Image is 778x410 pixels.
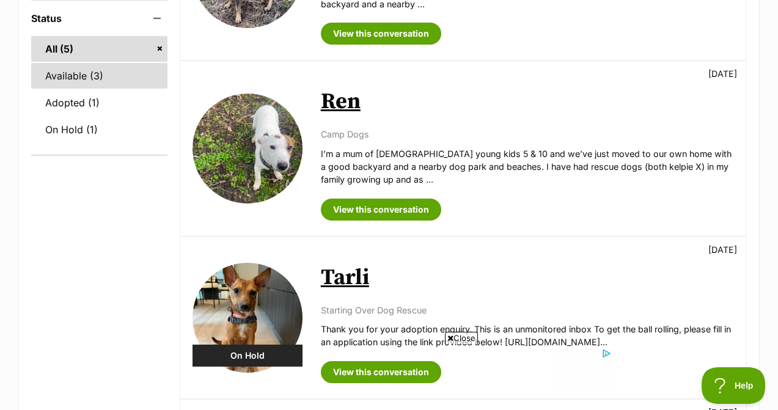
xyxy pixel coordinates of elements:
a: On Hold (1) [31,117,167,142]
a: All (5) [31,36,167,62]
p: Camp Dogs [321,128,734,141]
span: Close [445,332,478,344]
a: Available (3) [31,63,167,89]
p: [DATE] [708,67,737,80]
p: Starting Over Dog Rescue [321,304,734,317]
a: Ren [321,88,361,115]
a: Tarli [321,264,369,291]
a: View this conversation [321,23,441,45]
p: Thank you for your adoption enquiry. This is an unmonitored inbox To get the ball rolling, please... [321,323,734,349]
img: Tarli [193,263,303,373]
a: View this conversation [321,199,441,221]
iframe: Advertisement [167,349,612,404]
a: Adopted (1) [31,90,167,115]
p: I’m a mum of [DEMOGRAPHIC_DATA] young kids 5 & 10 and we’ve just moved to our own home with a goo... [321,147,734,186]
p: [DATE] [708,243,737,256]
header: Status [31,13,167,24]
iframe: Help Scout Beacon - Open [702,367,766,404]
img: Ren [193,93,303,203]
